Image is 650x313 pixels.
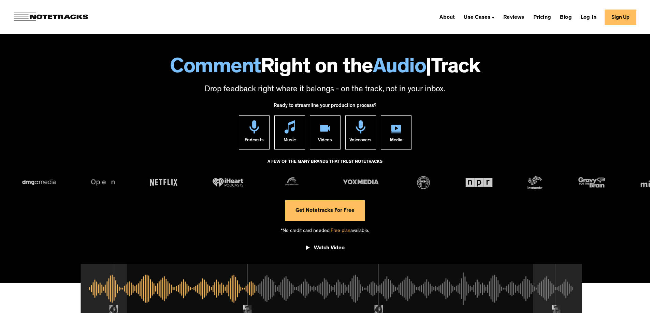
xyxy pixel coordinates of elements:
[605,10,636,25] a: Sign Up
[437,12,458,22] a: About
[557,12,575,22] a: Blog
[349,134,372,149] div: Voiceovers
[464,15,490,20] div: Use Cases
[274,115,305,150] a: Music
[331,229,350,234] span: Free plan
[239,115,270,150] a: Podcasts
[373,58,426,79] span: Audio
[345,115,376,150] a: Voiceovers
[245,134,264,149] div: Podcasts
[274,99,376,115] div: Ready to streamline your production process?
[7,84,643,96] p: Drop feedback right where it belongs - on the track, not in your inbox.
[381,115,411,150] a: Media
[285,200,365,221] a: Get Notetracks For Free
[318,134,332,149] div: Videos
[284,134,296,149] div: Music
[281,221,369,240] div: *No credit card needed. available.
[426,58,431,79] span: |
[7,58,643,79] h1: Right on the Track
[390,134,402,149] div: Media
[531,12,554,22] a: Pricing
[461,12,497,22] div: Use Cases
[170,58,261,79] span: Comment
[306,240,345,259] a: open lightbox
[310,115,341,150] a: Videos
[501,12,527,22] a: Reviews
[268,156,382,175] div: A FEW OF THE MANY BRANDS THAT TRUST NOTETRACKS
[578,12,599,22] a: Log In
[314,245,345,252] div: Watch Video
